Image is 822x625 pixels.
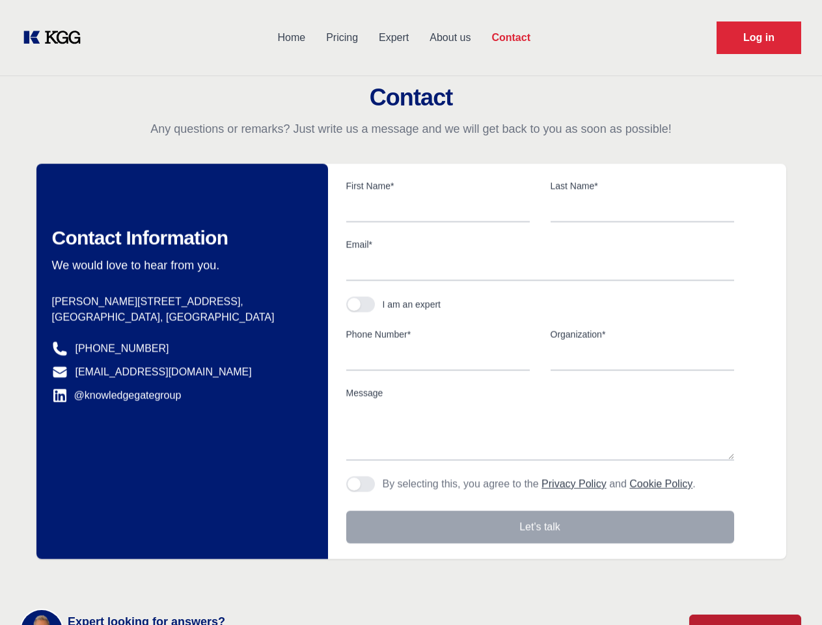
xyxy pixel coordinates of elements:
label: Phone Number* [346,328,530,341]
a: Request Demo [717,21,801,54]
a: About us [419,21,481,55]
a: Pricing [316,21,368,55]
h2: Contact [16,85,806,111]
a: Cookie Policy [629,479,692,490]
a: [EMAIL_ADDRESS][DOMAIN_NAME] [75,365,252,380]
a: @knowledgegategroup [52,388,182,404]
label: Email* [346,238,734,251]
label: Last Name* [551,180,734,193]
a: [PHONE_NUMBER] [75,341,169,357]
p: Any questions or remarks? Just write us a message and we will get back to you as soon as possible! [16,121,806,137]
h2: Contact Information [52,227,307,250]
p: [GEOGRAPHIC_DATA], [GEOGRAPHIC_DATA] [52,310,307,326]
a: KOL Knowledge Platform: Talk to Key External Experts (KEE) [21,27,91,48]
a: Contact [481,21,541,55]
a: Privacy Policy [541,479,607,490]
a: Expert [368,21,419,55]
label: Message [346,387,734,400]
label: Organization* [551,328,734,341]
a: Home [267,21,316,55]
p: We would love to hear from you. [52,258,307,273]
label: First Name* [346,180,530,193]
iframe: Chat Widget [757,562,822,625]
div: I am an expert [383,298,441,311]
p: [PERSON_NAME][STREET_ADDRESS], [52,294,307,310]
p: By selecting this, you agree to the and . [383,477,696,492]
button: Let's talk [346,511,734,544]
